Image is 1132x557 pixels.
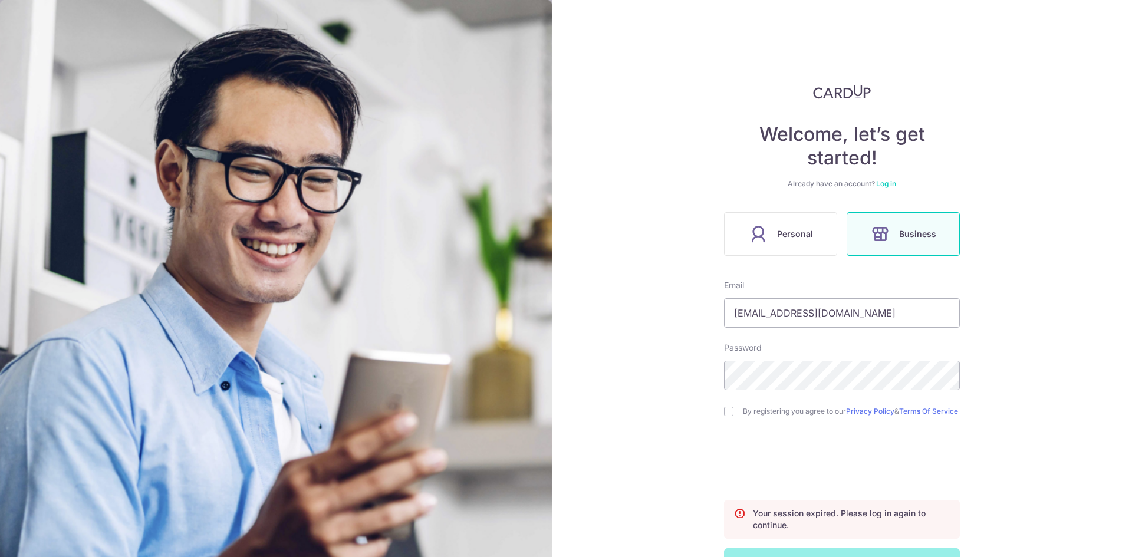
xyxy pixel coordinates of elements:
span: Business [899,227,936,241]
a: Log in [876,179,896,188]
label: Password [724,342,762,354]
iframe: reCAPTCHA [752,440,932,486]
label: By registering you agree to our & [743,407,960,416]
input: Enter your Email [724,298,960,328]
img: CardUp Logo [813,85,871,99]
span: Personal [777,227,813,241]
div: Already have an account? [724,179,960,189]
a: Business [842,212,965,256]
h4: Welcome, let’s get started! [724,123,960,170]
a: Personal [719,212,842,256]
a: Privacy Policy [846,407,894,416]
label: Email [724,279,744,291]
p: Your session expired. Please log in again to continue. [753,507,950,531]
a: Terms Of Service [899,407,958,416]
